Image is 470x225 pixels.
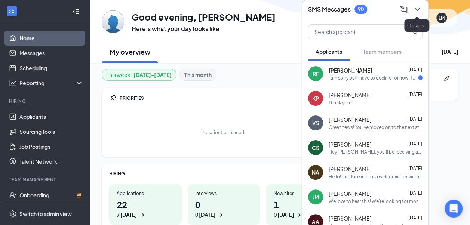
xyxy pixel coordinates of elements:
div: Hiring [9,98,82,104]
button: ChevronDown [411,3,423,15]
svg: Collapse [72,8,80,15]
h1: 22 [117,198,174,219]
a: Applicants [19,109,83,124]
h1: Good evening, [PERSON_NAME] [132,10,276,23]
div: Open Intercom Messenger [445,200,463,218]
a: Applications227 [DATE]ArrowRight [109,184,182,225]
div: Collapse [404,19,429,32]
span: [PERSON_NAME] [329,165,371,173]
h2: My overview [110,47,150,56]
div: HIRING [109,170,338,177]
div: 90 [358,6,364,12]
button: ComposeMessage [397,3,409,15]
span: [PERSON_NAME] [329,190,371,197]
div: Hey [PERSON_NAME], you'll be receiving an email here in a bit! No need to complete [DATE], as lon... [329,149,423,155]
h3: SMS Messages [308,5,351,13]
div: Switch to admin view [19,210,72,218]
img: Lauren Mobley [102,10,124,33]
span: Applicants [316,48,342,55]
div: 7 [DATE] [117,211,137,219]
span: [PERSON_NAME] [329,91,371,99]
span: [PERSON_NAME] [329,215,371,222]
a: Interviews00 [DATE]ArrowRight [188,184,260,225]
span: [PERSON_NAME] [329,116,371,123]
div: 0 [DATE] [195,211,215,219]
svg: Pen [443,75,451,82]
div: Thank you ! [329,99,352,106]
a: Sourcing Tools [19,124,83,139]
span: [DATE] [408,215,422,221]
div: Applications [117,190,174,197]
div: Great news! You've moved on to the next stage of the application. We have a few additional questi... [329,124,423,130]
svg: ComposeMessage [399,5,408,14]
svg: Analysis [9,79,16,87]
h1: 1 [273,198,331,219]
a: Talent Network [19,154,83,169]
svg: Settings [9,210,16,218]
div: VS [312,119,319,127]
input: Search applicant [308,25,397,39]
span: [DATE] [408,67,422,73]
svg: ArrowRight [217,211,224,219]
div: PRIORITIES [120,95,338,101]
span: [PERSON_NAME] [329,141,371,148]
svg: ArrowRight [138,211,146,219]
div: We love to hear this! We're looking for more locals that will be available during PSU academic br... [329,198,423,204]
div: No priorities pinned. [202,129,245,136]
span: [DATE] [408,166,422,171]
svg: ArrowRight [295,211,302,219]
div: Team Management [9,176,82,183]
span: [DATE] [408,92,422,97]
div: KP [312,95,319,102]
span: Team members [363,48,402,55]
div: CS [312,144,319,151]
svg: MagnifyingGlass [412,29,418,35]
h3: Here’s what your day looks like [132,25,276,33]
div: [DATE] [442,48,458,55]
div: NA [312,169,319,176]
div: I am sorry but I have to decline for now. Thank you for reaching out and I will keep the company ... [329,75,418,81]
div: Hello! I am looking for a welcoming environment where I can grow as an employee and as a person! ... [329,173,423,180]
a: New hires10 [DATE]ArrowRight [266,184,338,225]
b: [DATE] - [DATE] [133,71,172,79]
span: [DATE] [408,190,422,196]
span: [DATE] [408,141,422,147]
div: 0 [DATE] [273,211,294,219]
a: Job Postings [19,139,83,154]
span: [PERSON_NAME] [329,67,372,74]
div: RF [313,70,319,77]
a: Scheduling [19,61,83,75]
span: [DATE] [408,116,422,122]
div: Interviews [195,190,253,197]
div: LM [439,15,445,21]
div: JM [313,193,319,201]
div: Reporting [19,79,84,87]
a: Messages [19,46,83,61]
b: This month [184,71,212,79]
h1: 0 [195,198,253,219]
a: OnboardingCrown [19,188,83,203]
a: Home [19,31,83,46]
svg: WorkstreamLogo [8,7,16,15]
svg: ChevronDown [413,5,422,14]
div: New hires [273,190,331,197]
div: This week : [107,71,172,79]
svg: Pin [109,94,117,102]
